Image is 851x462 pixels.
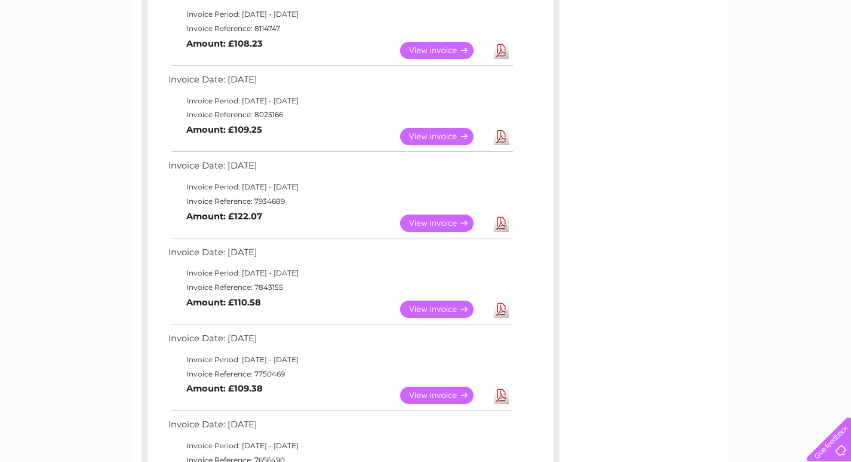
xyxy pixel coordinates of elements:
[671,51,697,60] a: Energy
[165,353,515,367] td: Invoice Period: [DATE] - [DATE]
[812,51,840,60] a: Log out
[747,51,764,60] a: Blog
[165,266,515,280] td: Invoice Period: [DATE] - [DATE]
[165,94,515,108] td: Invoice Period: [DATE] - [DATE]
[165,439,515,453] td: Invoice Period: [DATE] - [DATE]
[165,331,515,353] td: Invoice Date: [DATE]
[165,158,515,180] td: Invoice Date: [DATE]
[494,387,509,404] a: Download
[400,42,488,59] a: View
[704,51,740,60] a: Telecoms
[165,72,515,94] td: Invoice Date: [DATE]
[186,124,262,135] b: Amount: £109.25
[186,383,263,394] b: Amount: £109.38
[626,6,708,21] a: 0333 014 3131
[400,215,488,232] a: View
[494,42,509,59] a: Download
[400,387,488,404] a: View
[186,211,262,222] b: Amount: £122.07
[641,51,663,60] a: Water
[494,215,509,232] a: Download
[165,417,515,439] td: Invoice Date: [DATE]
[186,297,261,308] b: Amount: £110.58
[400,128,488,145] a: View
[772,51,801,60] a: Contact
[400,301,488,318] a: View
[165,108,515,122] td: Invoice Reference: 8025166
[165,180,515,194] td: Invoice Period: [DATE] - [DATE]
[165,244,515,267] td: Invoice Date: [DATE]
[494,301,509,318] a: Download
[30,31,91,68] img: logo.png
[165,194,515,209] td: Invoice Reference: 7934689
[165,367,515,381] td: Invoice Reference: 7750469
[165,7,515,22] td: Invoice Period: [DATE] - [DATE]
[494,128,509,145] a: Download
[186,38,263,49] b: Amount: £108.23
[165,280,515,295] td: Invoice Reference: 7843155
[165,22,515,36] td: Invoice Reference: 8114747
[144,7,708,58] div: Clear Business is a trading name of Verastar Limited (registered in [GEOGRAPHIC_DATA] No. 3667643...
